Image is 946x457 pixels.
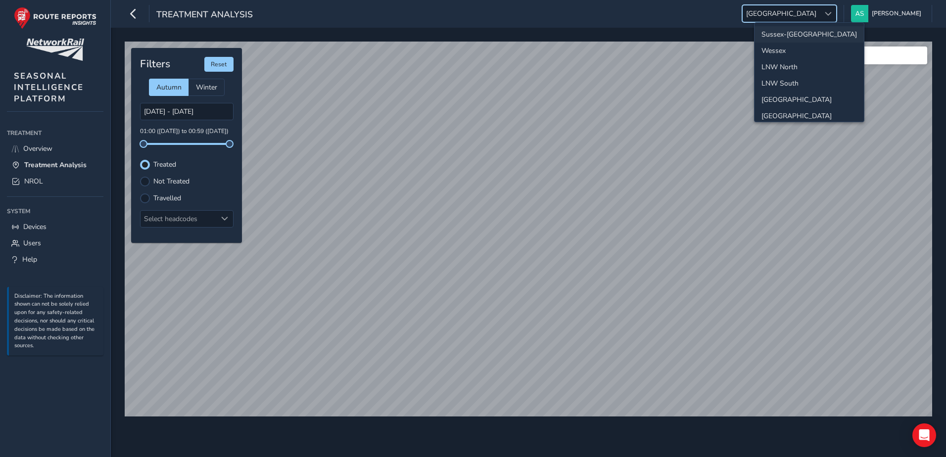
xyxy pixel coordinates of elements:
button: [PERSON_NAME] [851,5,925,22]
button: Reset [204,57,234,72]
li: Wales [755,108,864,124]
span: NROL [24,177,43,186]
li: LNW South [755,75,864,91]
span: SEASONAL INTELLIGENCE PLATFORM [14,70,84,104]
img: customer logo [26,39,84,61]
span: Devices [23,222,47,231]
span: Winter [196,83,217,92]
li: Wessex [755,43,864,59]
img: rr logo [14,7,96,29]
div: Open Intercom Messenger [912,423,936,447]
label: Treated [153,161,176,168]
p: Disclaimer: The information shown can not be solely relied upon for any safety-related decisions,... [14,292,98,351]
div: Winter [189,79,225,96]
span: [GEOGRAPHIC_DATA] [743,5,820,22]
span: [PERSON_NAME] [872,5,921,22]
img: diamond-layout [851,5,868,22]
a: Help [7,251,103,268]
a: NROL [7,173,103,189]
label: Not Treated [153,178,189,185]
div: Select headcodes [141,211,217,227]
div: System [7,204,103,219]
li: LNW North [755,59,864,75]
label: Travelled [153,195,181,202]
li: North and East [755,91,864,108]
span: Autumn [156,83,182,92]
a: Devices [7,219,103,235]
input: Search [808,46,927,64]
span: Treatment Analysis [24,160,87,170]
span: Overview [23,144,52,153]
a: Treatment Analysis [7,157,103,173]
div: Autumn [149,79,189,96]
li: Sussex-Kent [755,26,864,43]
a: Overview [7,140,103,157]
div: Treatment [7,126,103,140]
span: Treatment Analysis [156,8,253,22]
p: 01:00 ([DATE]) to 00:59 ([DATE]) [140,127,234,136]
h4: Filters [140,58,170,70]
span: Help [22,255,37,264]
a: Users [7,235,103,251]
span: Users [23,238,41,248]
canvas: Map [125,42,932,416]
